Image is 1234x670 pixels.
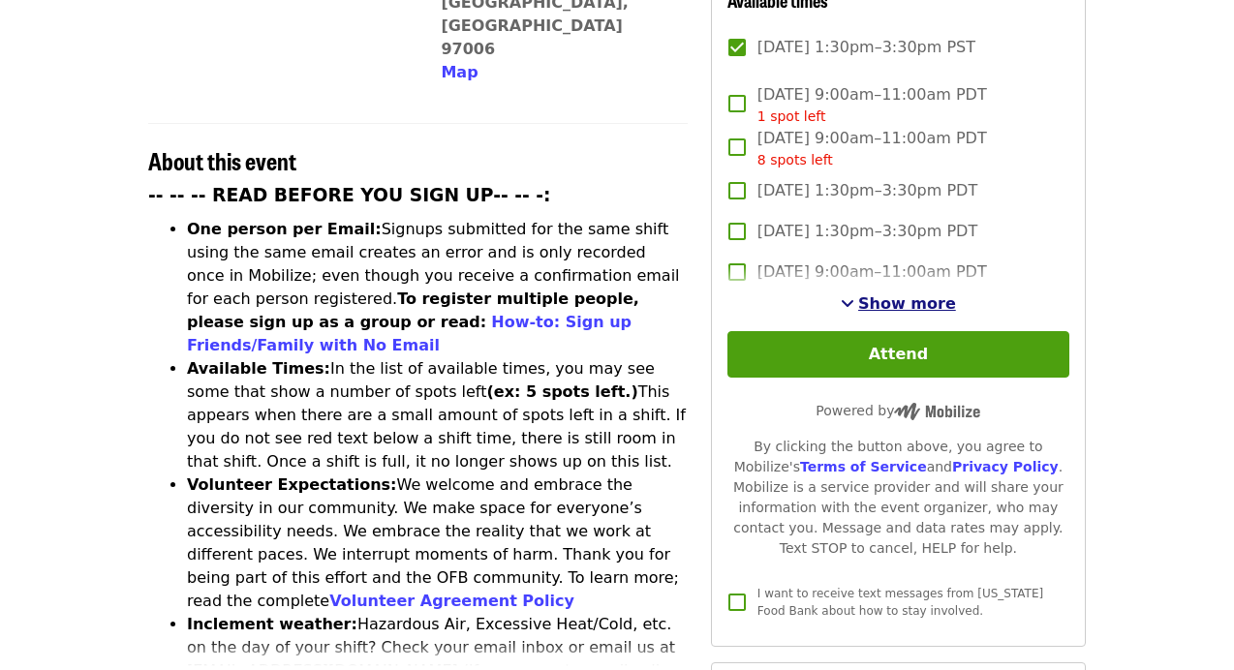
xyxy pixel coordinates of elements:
strong: (ex: 5 spots left.) [486,382,637,401]
span: Show more [858,294,956,313]
strong: One person per Email: [187,220,382,238]
li: We welcome and embrace the diversity in our community. We make space for everyone’s accessibility... [187,473,688,613]
a: Volunteer Agreement Policy [329,592,574,610]
span: 8 spots left [757,152,833,167]
span: [DATE] 1:30pm–3:30pm PDT [757,179,977,202]
span: [DATE] 9:00am–11:00am PDT [757,260,987,284]
a: Terms of Service [800,459,927,474]
span: 1 spot left [757,108,826,124]
a: How-to: Sign up Friends/Family with No Email [187,313,632,354]
button: Attend [727,331,1069,378]
span: [DATE] 1:30pm–3:30pm PST [757,36,975,59]
span: I want to receive text messages from [US_STATE] Food Bank about how to stay involved. [757,587,1043,618]
img: Powered by Mobilize [894,403,980,420]
span: [DATE] 9:00am–11:00am PDT [757,83,987,127]
strong: -- -- -- READ BEFORE YOU SIGN UP-- -- -: [148,185,551,205]
li: Signups submitted for the same shift using the same email creates an error and is only recorded o... [187,218,688,357]
li: In the list of available times, you may see some that show a number of spots left This appears wh... [187,357,688,473]
strong: Inclement weather: [187,615,357,633]
button: See more timeslots [841,292,956,316]
strong: Volunteer Expectations: [187,475,397,494]
span: [DATE] 9:00am–11:00am PDT [757,127,987,170]
span: About this event [148,143,296,177]
a: Privacy Policy [952,459,1059,474]
span: [DATE] 1:30pm–3:30pm PDT [757,220,977,243]
span: Powered by [816,403,980,418]
span: Map [441,63,478,81]
button: Map [441,61,478,84]
strong: Available Times: [187,359,330,378]
div: By clicking the button above, you agree to Mobilize's and . Mobilize is a service provider and wi... [727,437,1069,559]
strong: To register multiple people, please sign up as a group or read: [187,289,639,331]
